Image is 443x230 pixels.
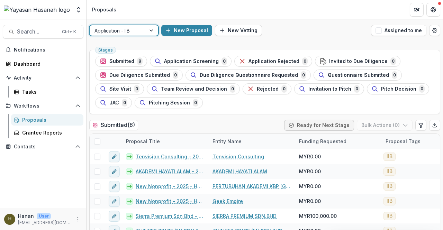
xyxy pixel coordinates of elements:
p: [EMAIL_ADDRESS][DOMAIN_NAME] [18,220,71,226]
button: Rejected0 [243,83,291,94]
button: Site Visit0 [95,83,144,94]
button: Application Screening0 [150,56,232,67]
span: 8 [137,57,143,65]
span: Site Visit [109,86,131,92]
img: Yayasan Hasanah logo [4,6,70,14]
button: Invitation to Pitch0 [294,83,364,94]
a: Grantee Reports [11,127,83,138]
button: New Vetting [215,25,262,36]
span: 0 [301,71,306,79]
span: 0 [419,85,425,93]
span: Application Screening [164,58,219,64]
p: Hanan [18,212,34,220]
span: Team Review and Decision [161,86,227,92]
button: Submitted8 [95,56,147,67]
span: Questionnaire Submitted [328,72,389,78]
span: 0 [392,71,397,79]
a: PERTUBUHAN AKADEMI KBP [GEOGRAPHIC_DATA] [213,183,291,190]
button: Assigned to me [371,25,426,36]
a: AKADEMI HAYATI ALAM [213,168,267,175]
span: MYR100,000.00 [299,212,337,220]
span: Invitation to Pitch [308,86,351,92]
span: 0 [173,71,178,79]
span: 0 [281,85,287,93]
button: JAC0 [95,97,132,108]
div: Entity Name [208,134,295,149]
span: MYR0.00 [299,183,321,190]
div: Entity Name [208,138,246,145]
button: edit [109,211,120,222]
button: Questionnaire Submitted0 [314,70,402,81]
a: New Nonprofit - 2025 - HSEF2025 - Iskandar Investment Berhad [136,197,204,205]
button: More [74,215,82,223]
a: Sierra Premium Sdn Bhd - 2025 - HSEF2025 - Iskandar Investment Berhad [136,212,204,220]
span: 0 [390,57,396,65]
span: 0 [193,99,198,107]
div: Funding Requested [295,138,351,145]
span: Pitching Session [149,100,190,106]
span: Submitted [109,58,134,64]
span: Search... [17,28,58,35]
span: Due Diligence Questionnaire Requested [200,72,298,78]
button: Edit table settings [415,120,426,131]
div: Proposal Title [122,134,208,149]
button: Due Diligence Submitted0 [95,70,183,81]
button: edit [109,151,120,162]
a: Geek Empire [213,197,243,205]
span: Workflows [14,103,72,109]
span: Activity [14,75,72,81]
span: 0 [122,99,127,107]
div: Proposal Title [122,138,164,145]
button: Notifications [3,44,83,55]
div: Ctrl + K [61,28,78,36]
div: Funding Requested [295,134,381,149]
button: Ready for Next Stage [284,120,354,131]
button: Get Help [426,3,440,17]
span: 0 [134,85,139,93]
a: Proposals [11,114,83,126]
button: Open entity switcher [74,3,83,17]
button: edit [109,196,120,207]
button: Due Diligence Questionnaire Requested0 [186,70,311,81]
p: User [37,213,51,219]
button: Open Activity [3,72,83,83]
button: Pitch Decision0 [367,83,429,94]
button: edit [109,181,120,192]
span: Pitch Decision [381,86,416,92]
div: Grantee Reports [22,129,78,136]
div: Proposal Tags [381,138,425,145]
span: Rejected [257,86,279,92]
a: Tenvision Consulting - 2025 - HSEF2025 - Iskandar Investment Berhad [136,153,204,160]
span: 0 [354,85,360,93]
div: Proposals [92,6,116,13]
div: Hanan [8,217,11,221]
span: Application Rejected [248,58,299,64]
span: MYR0.00 [299,168,321,175]
button: New Proposal [161,25,212,36]
a: AKADEMI HAYATI ALAM - 2025 - HSEF2025 - Iskandar Investment Berhad [136,168,204,175]
a: New Nonprofit - 2025 - HSEF2025 - Iskandar Investment Berhad [136,183,204,190]
span: Invited to Due Diligence [329,58,388,64]
span: Stages [98,48,113,53]
nav: breadcrumb [89,4,119,15]
span: 0 [221,57,227,65]
button: Open Contacts [3,141,83,152]
button: Team Review and Decision0 [147,83,240,94]
button: Bulk Actions (0) [357,120,413,131]
span: Due Diligence Submitted [109,72,170,78]
a: Tasks [11,86,83,98]
button: Invited to Due Diligence0 [315,56,400,67]
span: Notifications [14,47,81,53]
h2: Submitted ( 8 ) [89,120,138,130]
button: Open Workflows [3,100,83,111]
button: Pitching Session0 [135,97,203,108]
span: 0 [230,85,235,93]
button: edit [109,166,120,177]
a: SIERRA PREMIUM SDN.BHD [213,212,277,220]
span: Contacts [14,144,72,150]
span: MYR0.00 [299,153,321,160]
div: Dashboard [14,60,78,67]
